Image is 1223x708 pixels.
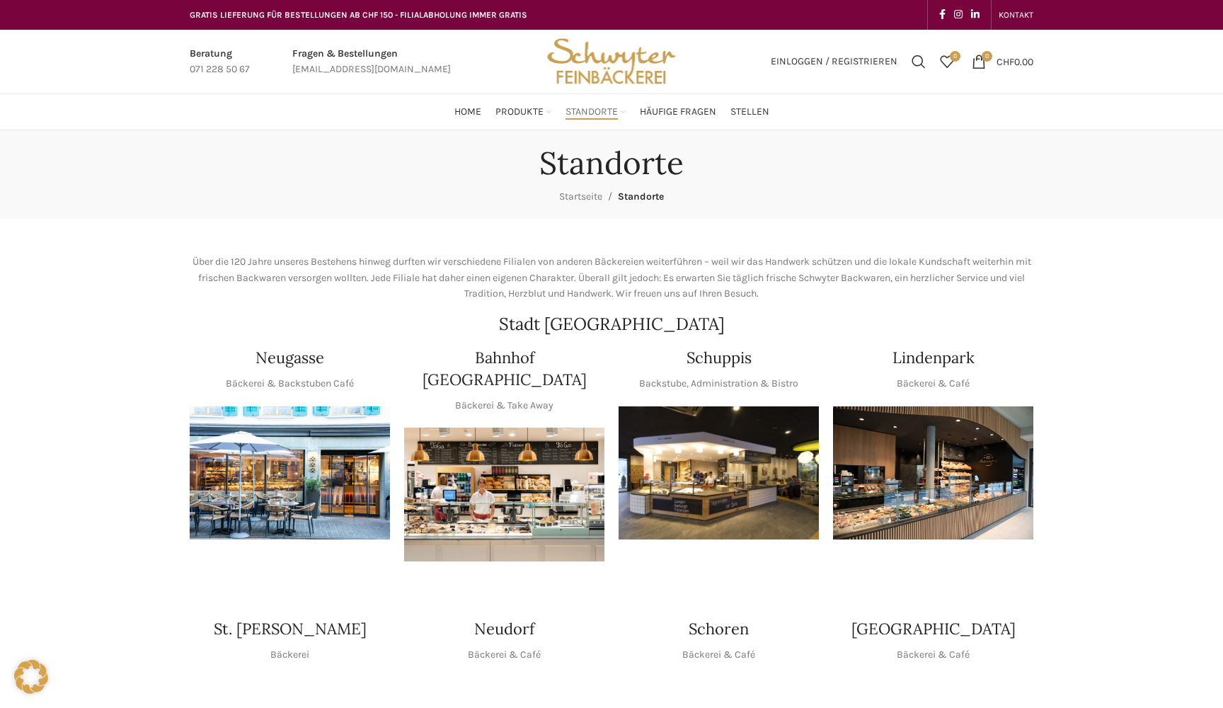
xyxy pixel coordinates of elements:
bdi: 0.00 [997,55,1033,67]
h4: Schuppis [687,347,752,369]
a: Suchen [905,47,933,76]
img: 150130-Schwyter-013 [619,406,819,540]
h4: Schoren [689,618,749,640]
a: Site logo [542,55,681,67]
a: 0 [933,47,961,76]
span: 0 [950,51,960,62]
h4: Lindenpark [892,347,975,369]
p: Backstube, Administration & Bistro [639,376,798,392]
a: Produkte [495,98,551,126]
a: Häufige Fragen [640,98,716,126]
a: Instagram social link [950,5,967,25]
h4: [GEOGRAPHIC_DATA] [851,618,1016,640]
img: Bahnhof St. Gallen [404,428,604,561]
h2: Stadt [GEOGRAPHIC_DATA] [190,316,1033,333]
p: Bäckerei & Café [897,376,970,392]
a: 0 CHF0.00 [965,47,1040,76]
p: Bäckerei [270,647,309,663]
img: Bäckerei Schwyter [542,30,681,93]
a: KONTAKT [999,1,1033,29]
a: Home [454,98,481,126]
span: Standorte [565,105,618,119]
div: Secondary navigation [992,1,1040,29]
p: Bäckerei & Take Away [455,398,553,413]
h1: Standorte [539,144,684,182]
h4: Neudorf [474,618,534,640]
img: 017-e1571925257345 [833,406,1033,540]
h4: St. [PERSON_NAME] [214,618,367,640]
p: Bäckerei & Café [897,647,970,663]
img: Neugasse [190,406,390,540]
span: Stellen [730,105,769,119]
a: Standorte [565,98,626,126]
h4: Neugasse [255,347,324,369]
p: Bäckerei & Backstuben Café [226,376,354,392]
h4: Bahnhof [GEOGRAPHIC_DATA] [404,347,604,391]
span: 0 [982,51,992,62]
span: Home [454,105,481,119]
div: Main navigation [183,98,1040,126]
span: Produkte [495,105,544,119]
a: Startseite [559,190,602,202]
a: Linkedin social link [967,5,984,25]
p: Bäckerei & Café [468,647,541,663]
p: Über die 120 Jahre unseres Bestehens hinweg durften wir verschiedene Filialen von anderen Bäckere... [190,254,1033,302]
span: Einloggen / Registrieren [771,57,897,67]
a: Facebook social link [935,5,950,25]
span: KONTAKT [999,10,1033,20]
a: Stellen [730,98,769,126]
span: Häufige Fragen [640,105,716,119]
span: CHF [997,55,1014,67]
p: Bäckerei & Café [682,647,755,663]
span: Standorte [618,190,664,202]
a: Infobox link [292,46,451,78]
span: GRATIS LIEFERUNG FÜR BESTELLUNGEN AB CHF 150 - FILIALABHOLUNG IMMER GRATIS [190,10,527,20]
a: Infobox link [190,46,250,78]
div: Meine Wunschliste [933,47,961,76]
a: Einloggen / Registrieren [764,47,905,76]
